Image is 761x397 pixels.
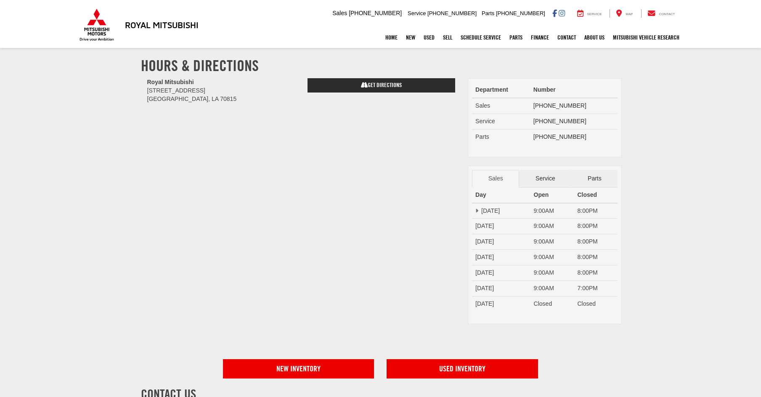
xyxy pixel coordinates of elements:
span: Map [626,12,633,16]
iframe: Google Map [147,118,456,337]
span: [PHONE_NUMBER] [496,10,545,16]
strong: Closed [577,191,597,198]
strong: Open [534,191,549,198]
a: Service [519,170,571,188]
span: [PHONE_NUMBER] [349,10,402,16]
b: Royal Mitsubishi [147,79,194,85]
a: Instagram: Click to visit our Instagram page [559,10,565,16]
span: [PHONE_NUMBER] [427,10,477,16]
a: Service [571,9,608,18]
td: 9:00AM [530,250,574,265]
span: [GEOGRAPHIC_DATA], LA 70815 [147,95,237,102]
h3: Royal Mitsubishi [125,20,199,29]
th: Number [530,82,618,98]
a: Home [381,27,402,48]
td: 9:00AM [530,234,574,250]
span: Sales [332,10,347,16]
th: Department [472,82,530,98]
span: [STREET_ADDRESS] [147,87,205,94]
a: Map [610,9,639,18]
a: [PHONE_NUMBER] [533,118,586,124]
td: Closed [574,296,618,312]
a: Sell [439,27,456,48]
span: Sales [475,102,490,109]
td: [DATE] [472,281,530,296]
a: Used [419,27,439,48]
td: Closed [530,296,574,312]
a: Schedule Service: Opens in a new tab [456,27,505,48]
span: Parts [482,10,494,16]
a: Sales [472,170,519,188]
a: Parts: Opens in a new tab [505,27,527,48]
a: Get Directions on Google Maps [308,78,455,93]
td: [DATE] [472,234,530,250]
td: 8:00PM [574,234,618,250]
span: Service [587,12,602,16]
a: [PHONE_NUMBER] [533,133,586,140]
span: Service [475,118,495,124]
td: 9:00AM [530,203,574,219]
td: 9:00AM [530,281,574,296]
span: Parts [475,133,489,140]
td: [DATE] [472,265,530,281]
a: New Inventory [223,359,374,378]
a: Contact [641,9,681,18]
h1: Hours & Directions [141,57,620,74]
a: Used Inventory [387,359,538,378]
td: 9:00AM [530,265,574,281]
strong: Day [475,191,486,198]
td: 8:00PM [574,219,618,234]
span: Contact [659,12,675,16]
td: [DATE] [472,250,530,265]
a: Finance [527,27,553,48]
a: Mitsubishi Vehicle Research [609,27,684,48]
a: About Us [580,27,609,48]
td: 8:00PM [574,265,618,281]
a: New [402,27,419,48]
img: Mitsubishi [78,8,116,41]
a: [PHONE_NUMBER] [533,102,586,109]
a: Parts [571,170,618,188]
td: 7:00PM [574,281,618,296]
td: 8:00PM [574,203,618,219]
span: Service [408,10,426,16]
td: [DATE] [472,219,530,234]
a: Contact [553,27,580,48]
a: Facebook: Click to visit our Facebook page [552,10,557,16]
td: [DATE] [472,296,530,312]
td: [DATE] [472,203,530,219]
td: 8:00PM [574,250,618,265]
td: 9:00AM [530,219,574,234]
